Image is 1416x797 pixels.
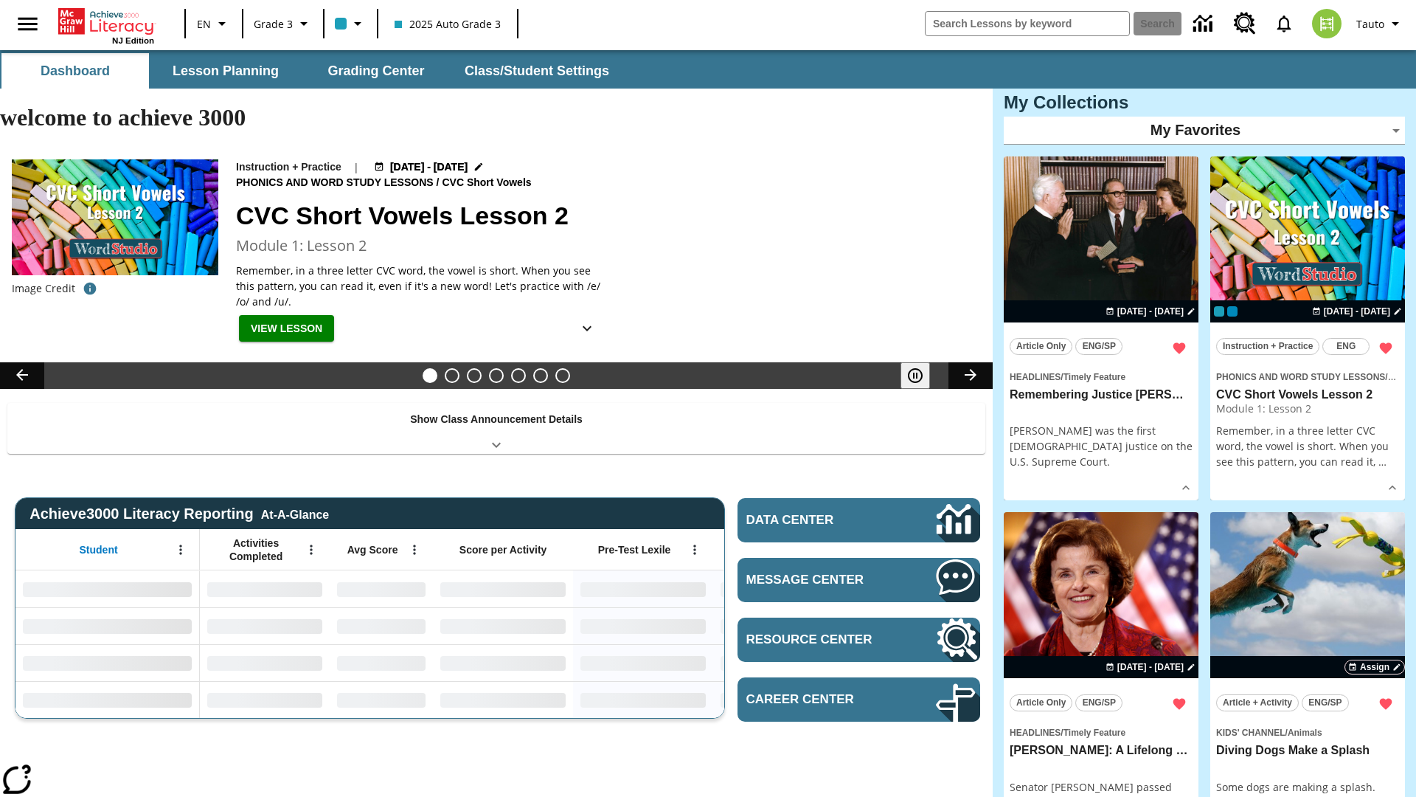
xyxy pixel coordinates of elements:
[300,539,322,561] button: Open Menu
[948,362,993,389] button: Lesson carousel, Next
[80,543,118,556] span: Student
[1216,694,1299,711] button: Article + Activity
[7,403,985,454] div: Show Class Announcement Details
[1265,4,1303,43] a: Notifications
[1288,728,1322,738] span: Animals
[152,53,299,89] button: Lesson Planning
[353,159,359,175] span: |
[1210,156,1405,501] div: lesson details
[1309,305,1405,318] button: Aug 19 - Aug 19 Choose Dates
[410,412,583,427] p: Show Class Announcement Details
[12,281,75,296] p: Image Credit
[453,53,621,89] button: Class/Student Settings
[1216,728,1285,738] span: Kids' Channel
[1350,10,1410,37] button: Profile/Settings
[1103,660,1198,674] button: Aug 19 - Aug 19 Choose Dates
[489,368,504,383] button: Slide 4 Taking Movies to the X-Dimension
[1083,339,1116,354] span: ENG/SP
[713,570,853,607] div: No Data,
[423,368,437,383] button: Slide 1 CVC Short Vowels Lesson 2
[926,12,1129,35] input: search field
[1010,338,1072,355] button: Article Only
[330,681,433,718] div: No Data,
[713,644,853,681] div: No Data,
[1223,695,1292,711] span: Article + Activity
[236,197,975,235] h2: CVC Short Vowels Lesson 2
[1302,694,1349,711] button: ENG/SP
[746,573,892,587] span: Message Center
[1303,4,1350,43] button: Select a new avatar
[1010,724,1193,740] span: Topic: Headlines/Timely Feature
[200,681,330,718] div: No Data,
[1312,9,1342,38] img: avatar image
[1216,423,1399,469] p: Remember, in a three letter CVC word, the vowel is short. When you see this pattern, you can read...
[1308,695,1342,711] span: ENG/SP
[737,498,980,542] a: Data Center
[395,16,501,32] span: 2025 Auto Grade 3
[1360,660,1389,674] span: Assign
[1336,339,1356,354] span: ENG
[1175,477,1197,499] button: Show Details
[746,692,892,707] span: Career Center
[330,644,433,681] div: No Data,
[330,570,433,607] div: No Data,
[200,607,330,644] div: No Data,
[248,10,319,37] button: Grade: Grade 3, Select a grade
[58,5,154,45] div: Home
[1010,694,1072,711] button: Article Only
[442,175,534,191] span: CVC Short Vowels
[511,368,526,383] button: Slide 5 Cars of the Future?
[1227,306,1238,317] div: OL 2025 Auto Grade 4
[598,543,671,556] span: Pre-Test Lexile
[197,16,211,32] span: EN
[236,235,975,257] h3: Module 1: Lesson 2
[1004,156,1198,501] div: lesson details
[329,10,372,37] button: Class color is light blue. Change class color
[1322,338,1370,355] button: ENG
[467,368,482,383] button: Slide 3 Remembering Justice O'Connor
[403,539,426,561] button: Open Menu
[1063,728,1125,738] span: Timely Feature
[1216,743,1399,759] h3: Diving Dogs Make a Splash
[236,263,605,309] p: Remember, in a three letter CVC word, the vowel is short. When you see this pattern, you can read...
[737,558,980,602] a: Message Center
[1216,368,1399,384] span: Topic: Phonics and Word Study Lessons/CVC Short Vowels
[555,368,570,383] button: Slide 7 Career Lesson
[1117,660,1184,674] span: [DATE] - [DATE]
[1225,4,1265,44] a: Resource Center, Will open in new tab
[445,368,459,383] button: Slide 2 Dianne Feinstein: A Lifelong Leader
[1285,728,1288,738] span: /
[1216,387,1399,403] h3: CVC Short Vowels Lesson 2
[1004,117,1405,145] div: My Favorites
[1010,743,1193,759] h3: Dianne Feinstein: A Lifelong Leader
[1378,455,1386,469] span: …
[200,570,330,607] div: No Data,
[459,543,547,556] span: Score per Activity
[1216,338,1319,355] button: Instruction + Practice
[1016,695,1066,711] span: Article Only
[1372,691,1399,717] button: Remove from Favorites
[684,539,706,561] button: Open Menu
[1166,335,1193,362] button: Remove from Favorites
[900,362,945,389] div: Pause
[75,275,105,302] button: Image credit: TOXIC CAT/Shutterstock
[190,10,237,37] button: Language: EN, Select a language
[302,53,450,89] button: Grading Center
[330,607,433,644] div: No Data,
[1010,372,1061,382] span: Headlines
[254,16,293,32] span: Grade 3
[207,536,305,563] span: Activities Completed
[1061,372,1063,382] span: /
[1166,691,1193,717] button: Remove from Favorites
[1214,306,1224,317] div: Current Class
[1223,339,1313,354] span: Instruction + Practice
[58,7,154,36] a: Home
[737,618,980,662] a: Resource Center, Will open in new tab
[390,159,468,175] span: [DATE] - [DATE]
[1372,335,1399,362] button: Remove from Favorites
[1,53,149,89] button: Dashboard
[170,539,192,561] button: Open Menu
[1117,305,1184,318] span: [DATE] - [DATE]
[1016,339,1066,354] span: Article Only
